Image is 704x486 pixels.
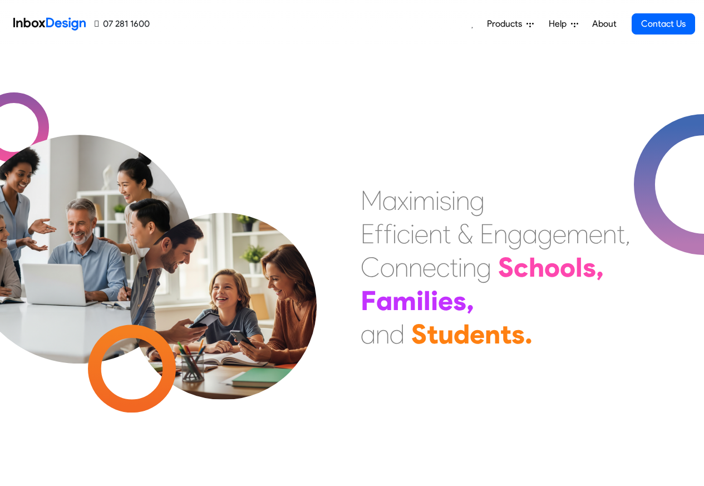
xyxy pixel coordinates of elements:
div: & [457,217,473,251]
div: , [466,284,474,317]
div: n [376,317,390,351]
div: c [397,217,410,251]
div: h [529,251,544,284]
div: e [589,217,603,251]
div: g [476,251,491,284]
div: o [560,251,575,284]
div: u [438,317,454,351]
div: g [470,184,485,217]
div: i [435,184,440,217]
div: a [523,217,538,251]
div: n [494,217,508,251]
div: m [413,184,435,217]
div: t [617,217,625,251]
div: C [361,251,380,284]
div: S [411,317,427,351]
div: i [408,184,413,217]
div: E [480,217,494,251]
div: m [567,217,589,251]
a: Help [544,13,583,35]
div: S [498,251,514,284]
div: s [440,184,451,217]
a: About [589,13,619,35]
span: Help [549,17,571,31]
div: l [424,284,431,317]
div: e [422,251,436,284]
div: s [511,317,525,351]
div: i [410,217,415,251]
div: e [438,284,453,317]
div: n [456,184,470,217]
div: t [450,251,458,284]
div: F [361,284,376,317]
img: parents_with_child.png [107,166,340,400]
a: Products [483,13,538,35]
div: g [508,217,523,251]
div: f [375,217,383,251]
div: s [453,284,466,317]
div: i [458,251,462,284]
div: a [361,317,376,351]
div: o [544,251,560,284]
div: . [525,317,533,351]
div: d [454,317,470,351]
div: e [470,317,485,351]
div: n [603,217,617,251]
div: n [429,217,442,251]
div: n [395,251,408,284]
div: l [575,251,583,284]
div: n [485,317,500,351]
div: E [361,217,375,251]
div: n [408,251,422,284]
div: g [538,217,553,251]
a: 07 281 1600 [95,17,150,31]
div: Maximising Efficient & Engagement, Connecting Schools, Families, and Students. [361,184,631,351]
div: o [380,251,395,284]
div: c [514,251,529,284]
div: a [382,184,397,217]
div: s [583,251,596,284]
div: e [415,217,429,251]
div: i [392,217,397,251]
div: M [361,184,382,217]
div: n [462,251,476,284]
div: , [625,217,631,251]
div: i [431,284,438,317]
div: m [392,284,416,317]
div: x [397,184,408,217]
div: i [416,284,424,317]
div: f [383,217,392,251]
div: d [390,317,405,351]
span: Products [487,17,526,31]
div: e [553,217,567,251]
div: c [436,251,450,284]
div: t [442,217,451,251]
div: , [596,251,604,284]
div: i [451,184,456,217]
div: t [500,317,511,351]
div: a [376,284,392,317]
a: Contact Us [632,13,695,35]
div: t [427,317,438,351]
